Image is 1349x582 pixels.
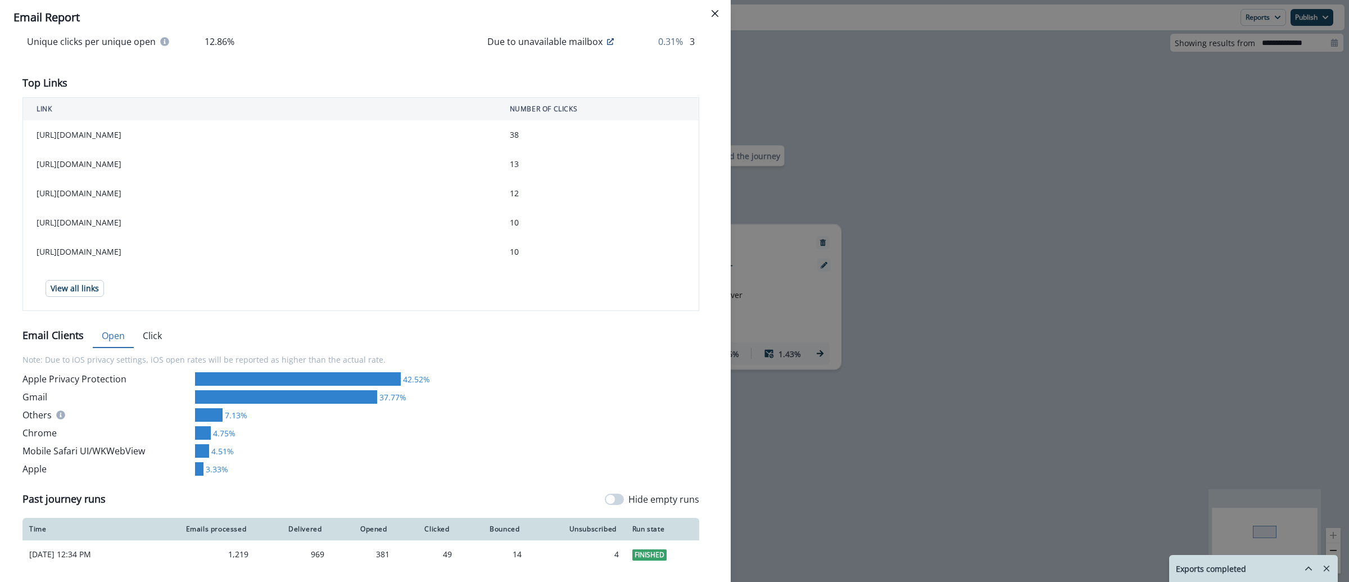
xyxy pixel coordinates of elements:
p: Hide empty runs [628,493,699,506]
p: Unique clicks per unique open [27,35,156,48]
td: 12 [496,179,699,208]
div: Apple [22,462,191,476]
p: Exports completed [1176,563,1246,575]
div: 969 [262,549,324,560]
div: Unsubscribed [535,525,618,534]
button: Remove-exports [1318,560,1336,577]
div: 3.33% [203,463,228,475]
div: Bounced [465,525,522,534]
div: Gmail [22,390,191,404]
div: Apple Privacy Protection [22,372,191,386]
div: Clicked [403,525,452,534]
div: 4.51% [209,445,234,457]
div: 14 [465,549,522,560]
p: Past journey runs [22,491,106,507]
div: Email Report [13,9,717,26]
p: 3 [690,35,695,48]
td: [URL][DOMAIN_NAME] [23,208,496,237]
div: Opened [338,525,390,534]
td: 38 [496,120,699,150]
div: Delivered [262,525,324,534]
p: Email Clients [22,328,84,343]
div: 42.52% [401,373,430,385]
button: View all links [46,280,104,297]
button: Open [93,324,134,348]
p: 12.86% [205,35,234,48]
div: 7.13% [223,409,247,421]
span: Finished [632,549,667,561]
button: Close [706,4,724,22]
div: 37.77% [377,391,406,403]
td: [URL][DOMAIN_NAME] [23,120,496,150]
p: Top Links [22,75,67,91]
td: [URL][DOMAIN_NAME] [23,237,496,267]
div: Time [29,525,132,534]
p: [DATE] 12:34 PM [29,549,132,560]
td: 13 [496,150,699,179]
th: NUMBER OF CLICKS [496,98,699,121]
div: 4.75% [211,427,236,439]
div: 1,219 [145,549,248,560]
td: 10 [496,237,699,267]
div: Run state [632,525,692,534]
div: 381 [338,549,390,560]
td: [URL][DOMAIN_NAME] [23,179,496,208]
th: LINK [23,98,496,121]
div: 4 [535,549,618,560]
button: hide-exports [1300,560,1318,577]
button: Click [134,324,171,348]
div: 49 [403,549,452,560]
td: 10 [496,208,699,237]
div: Chrome [22,426,191,440]
p: 0.31% [658,35,683,48]
div: Mobile Safari UI/WKWebView [22,444,191,458]
p: View all links [51,284,99,294]
td: [URL][DOMAIN_NAME] [23,150,496,179]
button: hide-exports [1291,556,1313,581]
p: Due to unavailable mailbox [487,35,603,48]
div: Others [22,408,191,422]
p: Note: Due to iOS privacy settings, iOS open rates will be reported as higher than the actual rate. [22,347,699,372]
div: Emails processed [145,525,248,534]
